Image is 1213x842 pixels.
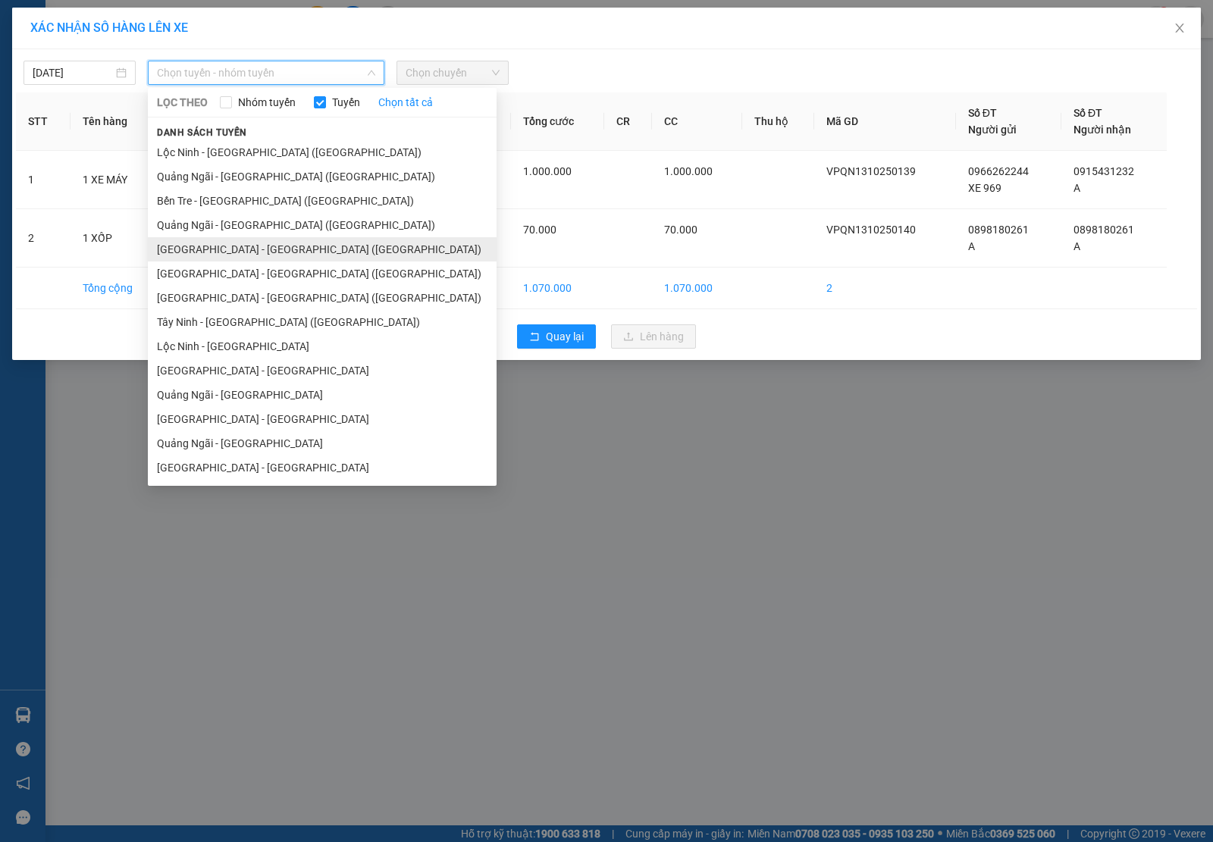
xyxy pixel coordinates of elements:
[1074,124,1131,136] span: Người nhận
[406,61,500,84] span: Chọn chuyến
[71,209,163,268] td: 1 XỐP
[157,94,208,111] span: LỌC THEO
[826,165,916,177] span: VPQN1310250139
[148,455,497,480] li: [GEOGRAPHIC_DATA] - [GEOGRAPHIC_DATA]
[16,209,71,268] td: 2
[1074,224,1134,236] span: 0898180261
[16,151,71,209] td: 1
[148,213,497,237] li: Quảng Ngãi - [GEOGRAPHIC_DATA] ([GEOGRAPHIC_DATA])
[664,165,713,177] span: 1.000.000
[148,189,497,213] li: Bến Tre - [GEOGRAPHIC_DATA] ([GEOGRAPHIC_DATA])
[71,268,163,309] td: Tổng cộng
[511,92,604,151] th: Tổng cước
[148,261,497,286] li: [GEOGRAPHIC_DATA] - [GEOGRAPHIC_DATA] ([GEOGRAPHIC_DATA])
[523,224,556,236] span: 70.000
[148,334,497,358] li: Lộc Ninh - [GEOGRAPHIC_DATA]
[1174,22,1186,34] span: close
[71,151,163,209] td: 1 XE MÁY
[652,92,742,151] th: CC
[148,431,497,455] li: Quảng Ngãi - [GEOGRAPHIC_DATA]
[826,224,916,236] span: VPQN1310250140
[664,224,697,236] span: 70.000
[148,164,497,189] li: Quảng Ngãi - [GEOGRAPHIC_DATA] ([GEOGRAPHIC_DATA])
[148,126,256,139] span: Danh sách tuyến
[16,92,71,151] th: STT
[968,124,1017,136] span: Người gửi
[148,286,497,310] li: [GEOGRAPHIC_DATA] - [GEOGRAPHIC_DATA] ([GEOGRAPHIC_DATA])
[968,165,1029,177] span: 0966262244
[517,324,596,349] button: rollbackQuay lại
[1158,8,1201,50] button: Close
[511,268,604,309] td: 1.070.000
[814,268,955,309] td: 2
[367,68,376,77] span: down
[652,268,742,309] td: 1.070.000
[1074,182,1080,194] span: A
[232,94,302,111] span: Nhóm tuyến
[30,20,188,35] span: XÁC NHẬN SỐ HÀNG LÊN XE
[71,92,163,151] th: Tên hàng
[148,310,497,334] li: Tây Ninh - [GEOGRAPHIC_DATA] ([GEOGRAPHIC_DATA])
[326,94,366,111] span: Tuyến
[1074,240,1080,252] span: A
[148,358,497,383] li: [GEOGRAPHIC_DATA] - [GEOGRAPHIC_DATA]
[1074,107,1102,119] span: Số ĐT
[33,64,113,81] input: 13/10/2025
[604,92,651,151] th: CR
[378,94,433,111] a: Chọn tất cả
[546,328,584,345] span: Quay lại
[148,237,497,261] li: [GEOGRAPHIC_DATA] - [GEOGRAPHIC_DATA] ([GEOGRAPHIC_DATA])
[968,182,1001,194] span: XE 969
[611,324,696,349] button: uploadLên hàng
[157,61,375,84] span: Chọn tuyến - nhóm tuyến
[148,407,497,431] li: [GEOGRAPHIC_DATA] - [GEOGRAPHIC_DATA]
[529,331,540,343] span: rollback
[968,224,1029,236] span: 0898180261
[1074,165,1134,177] span: 0915431232
[742,92,815,151] th: Thu hộ
[814,92,955,151] th: Mã GD
[968,240,975,252] span: A
[148,140,497,164] li: Lộc Ninh - [GEOGRAPHIC_DATA] ([GEOGRAPHIC_DATA])
[148,383,497,407] li: Quảng Ngãi - [GEOGRAPHIC_DATA]
[968,107,997,119] span: Số ĐT
[523,165,572,177] span: 1.000.000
